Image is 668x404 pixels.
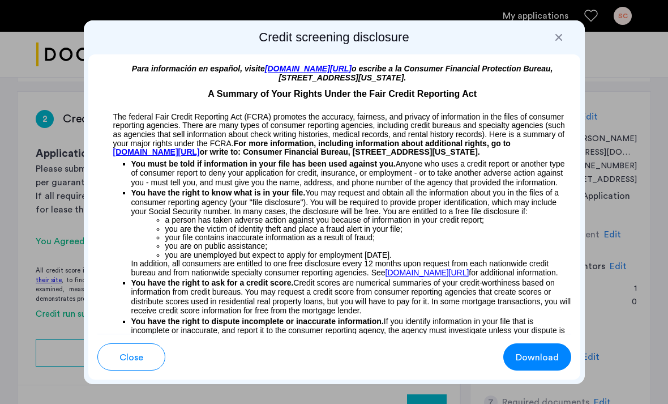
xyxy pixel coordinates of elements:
li: you are the victim of identity theft and place a fraud alert in your file; [165,225,571,233]
span: The federal Fair Credit Reporting Act (FCRA) promotes the accuracy, fairness, and privacy of info... [113,112,565,148]
button: button [97,343,165,371]
a: [DOMAIN_NAME][URL] [386,269,469,277]
span: or write to: Consumer Financial Bureau, [STREET_ADDRESS][US_STATE]. [200,147,480,156]
li: you are unemployed but expect to apply for employment [DATE]. [165,251,571,260]
li: you are on public assistance; [165,242,571,250]
span: Download [516,351,559,364]
a: [DOMAIN_NAME][URL] [113,148,200,157]
span: You have the right to ask for a credit score. [131,278,294,287]
p: A Summary of Your Rights Under the Fair Credit Reporting Act [97,83,571,101]
span: You have the right to know what is in your file. [131,188,306,197]
h2: Credit screening disclosure [88,29,580,45]
span: In addition, all consumers are entitled to one free disclosure every 12 months upon request from ... [131,259,549,277]
button: button [503,343,571,371]
a: [DOMAIN_NAME][URL] [265,64,352,73]
span: o escribe a la Consumer Financial Protection Bureau, [STREET_ADDRESS][US_STATE]. [279,64,553,82]
span: for additional information. [469,268,558,277]
span: For more information, including information about additional rights, go to [234,139,511,148]
p: You may request and obtain all the information about you in the files of a consumer reporting age... [131,188,571,216]
span: You have the right to dispute incomplete or inaccurate information. [131,317,384,326]
p: Anyone who uses a credit report or another type of consumer report to deny your application for c... [131,157,571,187]
span: Close [119,351,143,364]
span: If you identify information in your file that is incomplete or inaccurate, and report it to the c... [131,317,565,345]
span: Para información en español, visite [132,64,265,73]
li: a person has taken adverse action against you because of information in your credit report; [165,216,571,224]
li: your file contains inaccurate information as a result of fraud; [165,233,571,242]
p: Credit scores are numerical summaries of your credit-worthiness based on information from credit ... [131,278,571,316]
span: You must be told if information in your file has been used against you. [131,159,396,168]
